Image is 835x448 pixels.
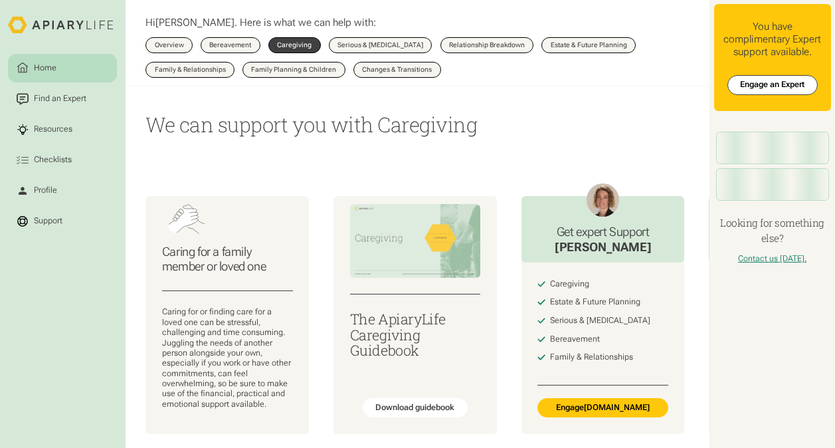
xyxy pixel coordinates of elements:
div: Home [32,62,58,74]
a: Changes & Transitions [353,62,441,78]
div: Estate & Future Planning [550,297,640,307]
div: Resources [32,124,74,136]
div: Bereavement [550,334,600,344]
a: Checklists [8,146,117,174]
span: [PERSON_NAME] [155,17,234,29]
a: Profile [8,176,117,205]
div: [PERSON_NAME] [555,239,652,255]
h3: Get expert Support [555,225,652,239]
a: Home [8,54,117,82]
a: Bereavement [201,37,260,53]
p: Caring for or finding care for a loved one can be stressful, challenging and time consuming. Jugg... [162,307,293,409]
div: Estate & Future Planning [551,42,627,49]
div: Changes & Transitions [362,66,432,73]
a: Caregiving [268,37,321,53]
a: Estate & Future Planning [541,37,636,53]
div: Support [32,215,64,227]
div: You have complimentary Expert support available. [722,21,823,59]
span: [DOMAIN_NAME] [584,403,650,413]
a: Engage[DOMAIN_NAME] [537,398,668,418]
a: Support [8,207,117,235]
div: Profile [32,185,59,197]
div: Caregiving [277,42,312,49]
div: Family & Relationships [155,66,226,73]
a: Family & Relationships [145,62,234,78]
div: Caregiving [550,279,589,289]
a: Relationship Breakdown [440,37,534,53]
a: Resources [8,115,117,144]
div: Family & Relationships [550,352,633,362]
div: Find an Expert [32,93,88,105]
a: Download guidebook [363,398,468,418]
p: Hi . Here is what we can help with: [145,17,376,29]
a: Family Planning & Children [242,62,345,78]
div: Serious & [MEDICAL_DATA] [337,42,423,49]
h3: The ApiaryLife Caregiving Guidebook [350,311,481,358]
div: Serious & [MEDICAL_DATA] [550,316,650,326]
a: Serious & [MEDICAL_DATA] [329,37,432,53]
div: Download guidebook [375,403,454,413]
div: Bereavement [209,42,251,49]
h3: Caring for a family member or loved one [162,245,293,274]
h1: We can support you with Caregiving [145,111,689,138]
div: Relationship Breakdown [449,42,525,49]
div: Checklists [32,154,74,166]
a: Find an Expert [8,84,117,113]
h4: Looking for something else? [714,215,831,246]
div: Family Planning & Children [251,66,336,73]
a: Contact us [DATE]. [738,254,806,263]
a: Overview [145,37,193,53]
a: Engage an Expert [727,75,818,95]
